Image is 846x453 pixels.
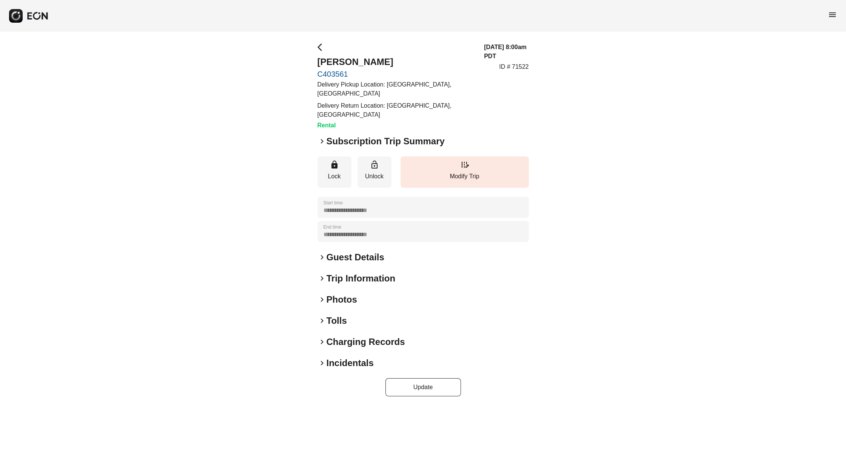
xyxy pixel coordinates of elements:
h3: Rental [317,121,475,130]
h2: Photos [327,294,357,306]
span: edit_road [460,160,469,169]
span: keyboard_arrow_right [317,337,327,346]
span: keyboard_arrow_right [317,253,327,262]
p: ID # 71522 [499,62,529,71]
span: keyboard_arrow_right [317,295,327,304]
span: menu [828,10,837,19]
span: arrow_back_ios [317,43,327,52]
span: keyboard_arrow_right [317,137,327,146]
p: Delivery Return Location: [GEOGRAPHIC_DATA], [GEOGRAPHIC_DATA] [317,101,475,119]
button: Modify Trip [401,156,529,188]
span: keyboard_arrow_right [317,316,327,325]
h2: Tolls [327,315,347,327]
span: lock_open [370,160,379,169]
a: C403561 [317,70,475,79]
span: lock [330,160,339,169]
h2: Incidentals [327,357,374,369]
h2: [PERSON_NAME] [317,56,475,68]
span: keyboard_arrow_right [317,359,327,368]
h2: Guest Details [327,251,384,263]
p: Lock [321,172,348,181]
h2: Charging Records [327,336,405,348]
span: keyboard_arrow_right [317,274,327,283]
p: Unlock [361,172,388,181]
button: Update [385,378,461,396]
button: Unlock [358,156,391,188]
h2: Trip Information [327,272,396,284]
h2: Subscription Trip Summary [327,135,445,147]
h3: [DATE] 8:00am PDT [484,43,529,61]
p: Delivery Pickup Location: [GEOGRAPHIC_DATA], [GEOGRAPHIC_DATA] [317,80,475,98]
p: Modify Trip [404,172,525,181]
button: Lock [317,156,351,188]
